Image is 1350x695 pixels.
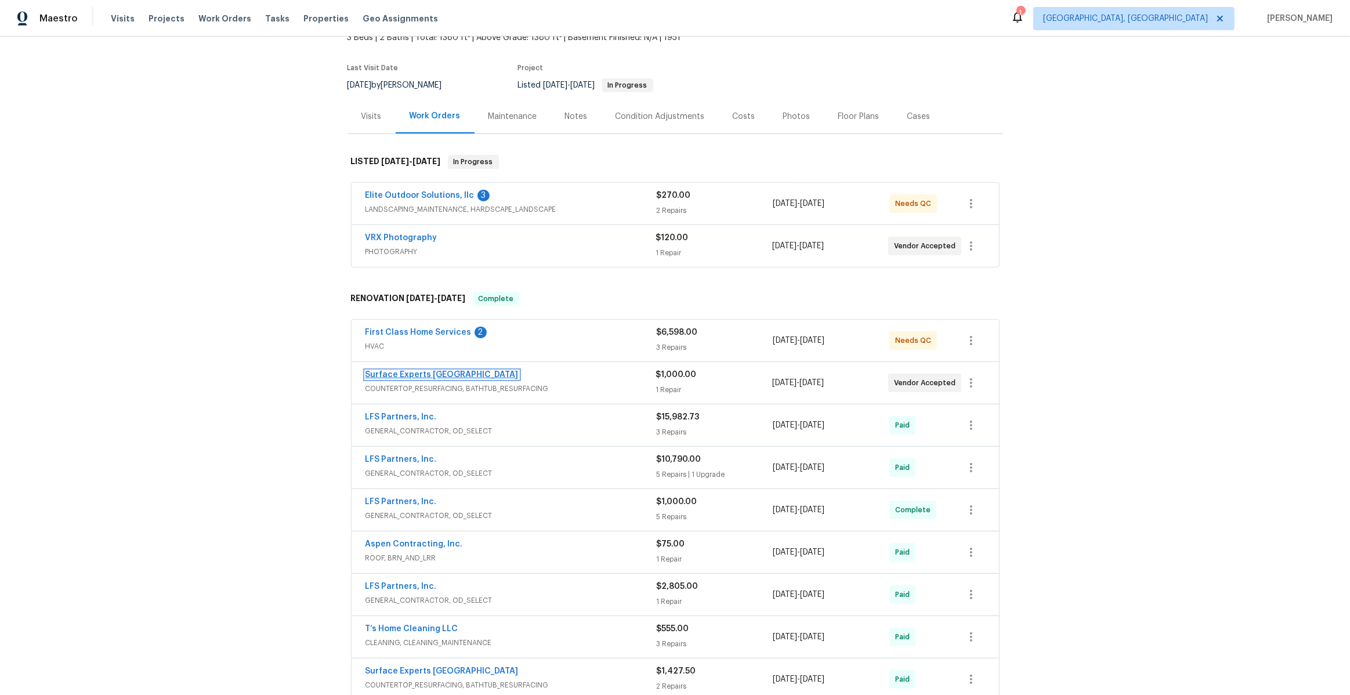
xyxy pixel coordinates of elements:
[1043,13,1208,24] span: [GEOGRAPHIC_DATA], [GEOGRAPHIC_DATA]
[1262,13,1333,24] span: [PERSON_NAME]
[657,540,685,548] span: $75.00
[413,157,441,165] span: [DATE]
[657,342,773,353] div: 3 Repairs
[361,111,382,122] div: Visits
[544,81,595,89] span: -
[773,335,824,346] span: -
[407,294,466,302] span: -
[657,511,773,523] div: 5 Repairs
[657,582,698,591] span: $2,805.00
[773,421,797,429] span: [DATE]
[348,143,1003,180] div: LISTED [DATE]-[DATE]In Progress
[111,13,135,24] span: Visits
[365,595,657,606] span: GENERAL_CONTRACTOR, OD_SELECT
[571,81,595,89] span: [DATE]
[657,625,689,633] span: $555.00
[616,111,705,122] div: Condition Adjustments
[773,633,797,641] span: [DATE]
[657,455,701,464] span: $10,790.00
[365,204,657,215] span: LANDSCAPING_MAINTENANCE, HARDSCAPE_LANDSCAPE
[772,240,824,252] span: -
[365,383,656,394] span: COUNTERTOP_RESURFACING, BATHTUB_RESURFACING
[895,631,914,643] span: Paid
[365,510,657,522] span: GENERAL_CONTRACTOR, OD_SELECT
[800,506,824,514] span: [DATE]
[838,111,880,122] div: Floor Plans
[39,13,78,24] span: Maestro
[365,552,657,564] span: ROOF, BRN_AND_LRR
[410,110,461,122] div: Work Orders
[773,506,797,514] span: [DATE]
[657,553,773,565] div: 1 Repair
[773,200,797,208] span: [DATE]
[800,464,824,472] span: [DATE]
[265,15,289,23] span: Tasks
[657,328,698,336] span: $6,598.00
[657,667,696,675] span: $1,427.50
[773,591,797,599] span: [DATE]
[907,111,931,122] div: Cases
[895,419,914,431] span: Paid
[772,377,824,389] span: -
[800,421,824,429] span: [DATE]
[449,156,498,168] span: In Progress
[1016,7,1025,19] div: 1
[438,294,466,302] span: [DATE]
[656,234,689,242] span: $120.00
[657,638,773,650] div: 3 Repairs
[656,384,772,396] div: 1 Repair
[895,504,935,516] span: Complete
[365,328,472,336] a: First Class Home Services
[348,64,399,71] span: Last Visit Date
[773,546,824,558] span: -
[773,675,797,683] span: [DATE]
[365,582,437,591] a: LFS Partners, Inc.
[772,379,797,387] span: [DATE]
[894,377,960,389] span: Vendor Accepted
[198,13,251,24] span: Work Orders
[365,637,657,649] span: CLEANING, CLEANING_MAINTENANCE
[365,667,519,675] a: Surface Experts [GEOGRAPHIC_DATA]
[475,327,487,338] div: 2
[773,336,797,345] span: [DATE]
[895,462,914,473] span: Paid
[773,419,824,431] span: -
[733,111,755,122] div: Costs
[656,371,697,379] span: $1,000.00
[773,674,824,685] span: -
[365,191,475,200] a: Elite Outdoor Solutions, llc
[657,469,773,480] div: 5 Repairs | 1 Upgrade
[351,155,441,169] h6: LISTED
[773,631,824,643] span: -
[348,32,768,44] span: 3 Beds | 2 Baths | Total: 1380 ft² | Above Grade: 1380 ft² | Basement Finished: N/A | 1951
[407,294,435,302] span: [DATE]
[773,462,824,473] span: -
[303,13,349,24] span: Properties
[800,675,824,683] span: [DATE]
[351,292,466,306] h6: RENOVATION
[348,280,1003,317] div: RENOVATION [DATE]-[DATE]Complete
[363,13,438,24] span: Geo Assignments
[783,111,810,122] div: Photos
[773,548,797,556] span: [DATE]
[382,157,410,165] span: [DATE]
[365,371,519,379] a: Surface Experts [GEOGRAPHIC_DATA]
[382,157,441,165] span: -
[773,504,824,516] span: -
[657,205,773,216] div: 2 Repairs
[365,468,657,479] span: GENERAL_CONTRACTOR, OD_SELECT
[488,111,537,122] div: Maintenance
[365,234,437,242] a: VRX Photography
[773,198,824,209] span: -
[365,341,657,352] span: HVAC
[772,242,797,250] span: [DATE]
[800,633,824,641] span: [DATE]
[895,546,914,558] span: Paid
[895,335,936,346] span: Needs QC
[565,111,588,122] div: Notes
[895,674,914,685] span: Paid
[657,498,697,506] span: $1,000.00
[149,13,184,24] span: Projects
[365,455,437,464] a: LFS Partners, Inc.
[773,589,824,600] span: -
